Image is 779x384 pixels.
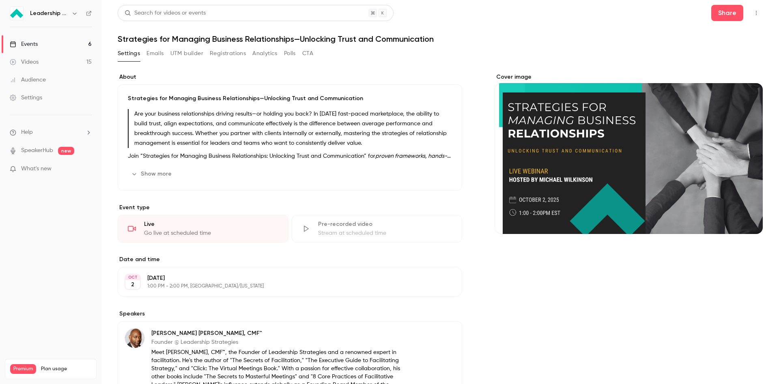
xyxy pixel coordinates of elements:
span: Help [21,128,33,137]
p: Are your business relationships driving results—or holding you back? In [DATE] fast-paced marketp... [134,109,452,148]
label: Date and time [118,255,462,264]
label: Speakers [118,310,462,318]
div: Pre-recorded video [318,220,452,228]
div: Events [10,40,38,48]
p: 1:00 PM - 2:00 PM, [GEOGRAPHIC_DATA]/[US_STATE] [147,283,419,290]
button: Settings [118,47,140,60]
label: About [118,73,462,81]
li: help-dropdown-opener [10,128,92,137]
a: SpeakerHub [21,146,53,155]
h1: Strategies for Managing Business Relationships—Unlocking Trust and Communication [118,34,763,44]
h6: Leadership Strategies - 2025 Webinars [30,9,68,17]
p: 2 [131,281,134,289]
img: Michael Wilkinson, CMF™ [125,328,144,348]
div: Videos [10,58,39,66]
span: Premium [10,364,36,374]
span: Plan usage [41,366,91,372]
iframe: Noticeable Trigger [82,165,92,173]
label: Cover image [495,73,763,81]
button: Emails [146,47,164,60]
button: Share [711,5,743,21]
div: OCT [125,275,140,280]
div: Go live at scheduled time [144,229,278,237]
button: Polls [284,47,296,60]
p: [DATE] [147,274,419,282]
button: Show more [128,167,176,180]
p: Strategies for Managing Business Relationships—Unlocking Trust and Communication [128,94,452,103]
img: Leadership Strategies - 2025 Webinars [10,7,23,20]
div: Search for videos or events [125,9,206,17]
button: UTM builder [170,47,203,60]
p: [PERSON_NAME] [PERSON_NAME], CMF™ [151,329,409,337]
p: Event type [118,204,462,212]
div: Live [144,220,278,228]
section: Cover image [495,73,763,234]
div: Pre-recorded videoStream at scheduled time [292,215,463,242]
button: Analytics [252,47,278,60]
p: Founder @ Leadership Strategies [151,338,409,346]
div: Settings [10,94,42,102]
div: Stream at scheduled time [318,229,452,237]
button: CTA [302,47,313,60]
span: new [58,147,74,155]
span: What's new [21,165,52,173]
div: LiveGo live at scheduled time [118,215,288,242]
button: Registrations [210,47,246,60]
p: Join “Strategies for Managing Business Relationships: Unlocking Trust and Communication” for from... [128,151,452,161]
div: Audience [10,76,46,84]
